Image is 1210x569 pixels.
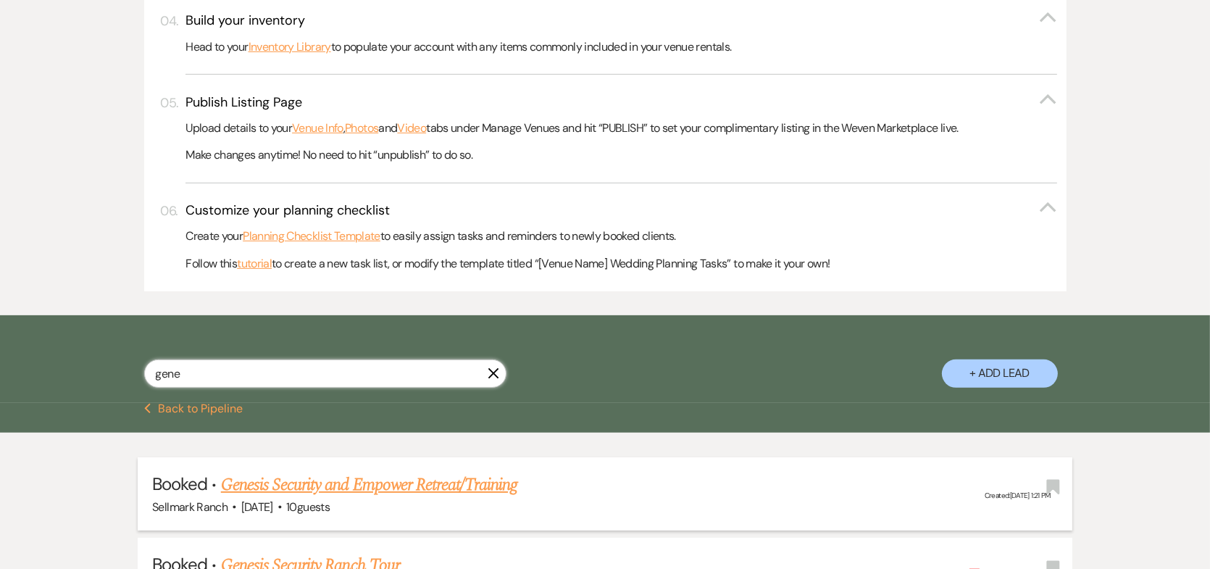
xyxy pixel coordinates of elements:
[286,499,330,515] span: 10 guests
[185,94,302,112] h3: Publish Listing Page
[221,472,518,498] a: Genesis Security and Empower Retreat/Training
[185,38,1057,57] p: Head to your to populate your account with any items commonly included in your venue rentals.
[249,38,331,57] a: Inventory Library
[185,94,1057,112] button: Publish Listing Page
[185,146,1057,165] p: Make changes anytime! No need to hit “unpublish” to do so.
[144,403,243,415] button: Back to Pipeline
[185,12,1057,30] button: Build your inventory
[185,202,390,220] h3: Customize your planning checklist
[144,360,506,388] input: Search by name, event date, email address or phone number
[237,254,272,273] a: tutorial
[985,491,1051,500] span: Created: [DATE] 1:21 PM
[185,254,1057,273] p: Follow this to create a new task list, or modify the template titled “[Venue Name] Wedding Planni...
[345,119,378,138] a: Photos
[185,119,1057,138] p: Upload details to your , and tabs under Manage Venues and hit “PUBLISH” to set your complimentary...
[185,227,1057,246] p: Create your to easily assign tasks and reminders to newly booked clients.
[185,12,305,30] h3: Build your inventory
[152,473,207,495] span: Booked
[152,499,228,515] span: Sellmark Ranch
[292,119,343,138] a: Venue Info
[241,499,273,515] span: [DATE]
[243,227,380,246] a: Planning Checklist Template
[942,360,1058,388] button: + Add Lead
[185,202,1057,220] button: Customize your planning checklist
[397,119,426,138] a: Video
